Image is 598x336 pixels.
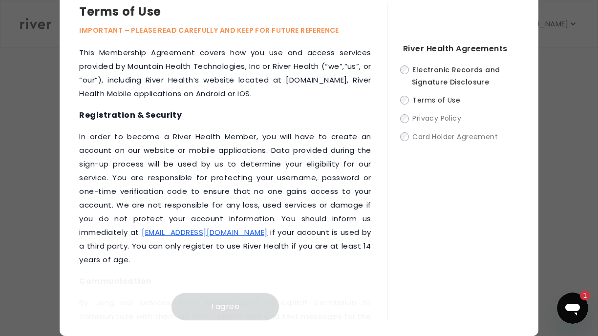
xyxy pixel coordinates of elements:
h3: Terms of Use [79,3,386,21]
h4: Registration & Security [79,108,371,122]
span: Privacy Policy [412,114,461,124]
iframe: Button to launch messaging window, 1 unread message [557,293,588,324]
p: IMPORTANT – PLEASE READ CAREFULLY AND KEEP FOR FUTURE REFERENCE [79,24,386,36]
span: Electronic Records and Signature Disclosure [412,65,500,87]
a: [EMAIL_ADDRESS][DOMAIN_NAME] [142,227,267,237]
iframe: Number of unread messages [571,291,590,300]
p: ‍In order to become a River Health Member, you will have to create an account on our website or m... [79,130,371,267]
span: Card Holder Agreement [412,132,498,142]
p: This Membership Agreement covers how you use and access services provided by Mountain Health Tech... [79,46,371,101]
h4: River Health Agreements [403,42,519,56]
span: Terms of Use [412,95,460,105]
h4: Communication [79,274,371,288]
button: I agree [171,293,279,320]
